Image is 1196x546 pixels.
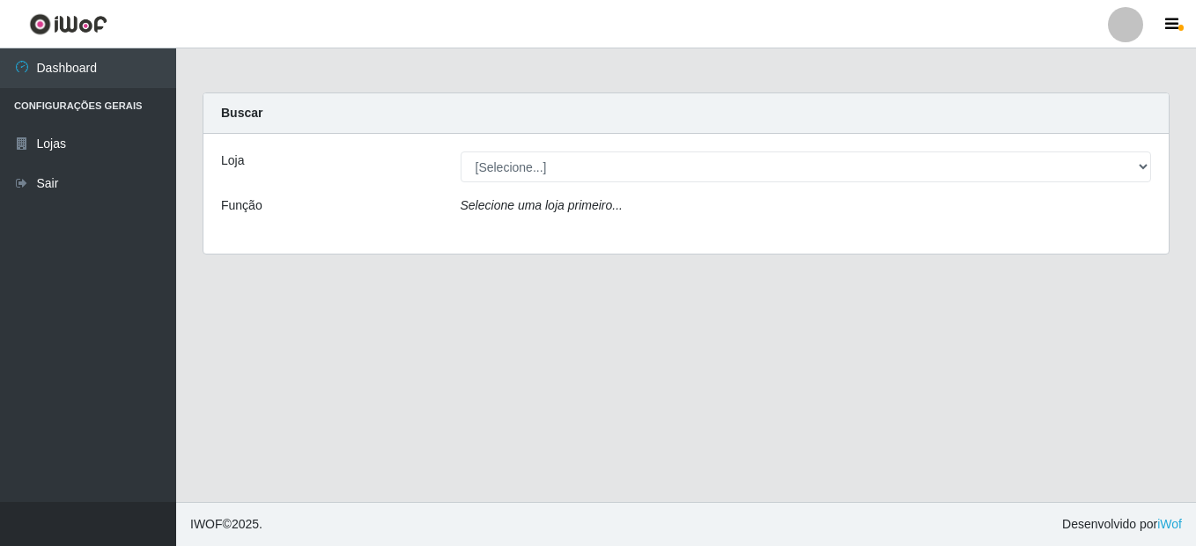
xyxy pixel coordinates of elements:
span: IWOF [190,517,223,531]
img: CoreUI Logo [29,13,107,35]
strong: Buscar [221,106,262,120]
i: Selecione uma loja primeiro... [461,198,623,212]
label: Função [221,196,262,215]
label: Loja [221,151,244,170]
span: Desenvolvido por [1062,515,1182,534]
a: iWof [1157,517,1182,531]
span: © 2025 . [190,515,262,534]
